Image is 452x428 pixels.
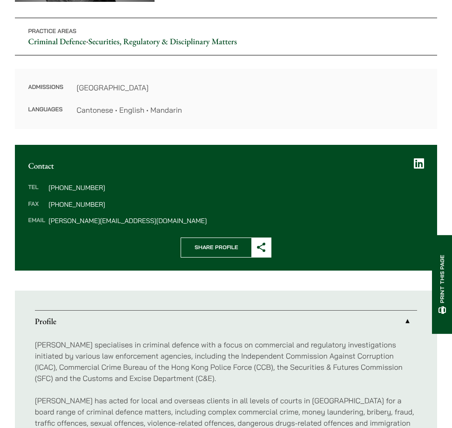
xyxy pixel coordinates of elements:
dd: [PERSON_NAME][EMAIL_ADDRESS][DOMAIN_NAME] [48,217,424,224]
dt: Tel [28,184,45,201]
a: Criminal Defence [28,36,86,47]
p: • [15,18,437,55]
dt: Fax [28,201,45,218]
dd: [PHONE_NUMBER] [48,184,424,191]
dd: Cantonese • English • Mandarin [76,104,424,115]
a: LinkedIn [414,158,424,170]
a: Profile [35,311,418,332]
dt: Email [28,217,45,224]
p: [PERSON_NAME] specialises in criminal defence with a focus on commercial and regulatory investiga... [35,339,418,384]
button: Share Profile [181,238,271,258]
dd: [PHONE_NUMBER] [48,201,424,208]
h2: Contact [28,161,424,171]
dt: Admissions [28,82,63,104]
dt: Languages [28,104,63,115]
a: Securities, Regulatory & Disciplinary Matters [88,36,237,47]
span: Practice Areas [28,28,76,35]
dd: [GEOGRAPHIC_DATA] [76,82,424,93]
span: Share Profile [181,238,251,257]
